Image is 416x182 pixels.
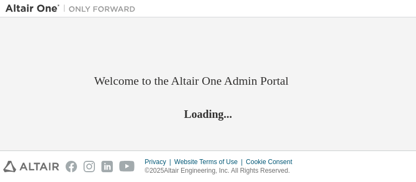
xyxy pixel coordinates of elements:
div: Website Terms of Use [174,158,246,166]
img: instagram.svg [84,161,95,172]
div: Privacy [145,158,174,166]
h2: Welcome to the Altair One Admin Portal [94,73,322,89]
img: youtube.svg [119,161,135,172]
img: facebook.svg [66,161,77,172]
div: Cookie Consent [246,158,298,166]
img: linkedin.svg [101,161,113,172]
h2: Loading... [94,106,322,121]
img: Altair One [5,3,141,14]
p: © 2025 Altair Engineering, Inc. All Rights Reserved. [145,166,299,175]
img: altair_logo.svg [3,161,59,172]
